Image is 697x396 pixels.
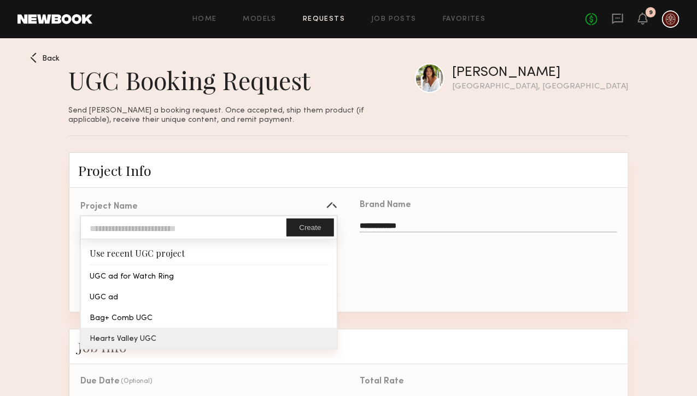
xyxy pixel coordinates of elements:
div: Hearts Valley UGC [81,328,336,348]
div: Total Rate [360,377,404,386]
a: Favorites [443,16,486,23]
div: (Optional) [121,377,153,385]
div: [GEOGRAPHIC_DATA], [GEOGRAPHIC_DATA] [453,82,629,91]
a: Home [192,16,217,23]
div: Bag+ Comb UGC [81,307,336,328]
div: UGC ad [81,286,336,307]
div: Project Name [80,203,138,211]
img: AnnaNoel O Picture [415,63,444,93]
div: [PERSON_NAME] [453,66,629,80]
div: 9 [649,10,653,16]
a: Job Posts [371,16,417,23]
span: Send [PERSON_NAME] a booking request. Once accepted, ship them product (if applicable), receive t... [69,106,371,125]
span: Back [42,55,60,63]
a: Requests [303,16,345,23]
div: Use recent UGC project [81,240,336,264]
button: Create [286,218,333,237]
h1: UGC Booking Request [69,63,371,96]
span: Project Info [79,161,152,179]
div: Brand Name [360,201,411,210]
span: Job Info [79,338,127,356]
div: UGC ad for Watch Ring [81,265,336,286]
a: Models [243,16,277,23]
div: Due Date [80,377,120,386]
